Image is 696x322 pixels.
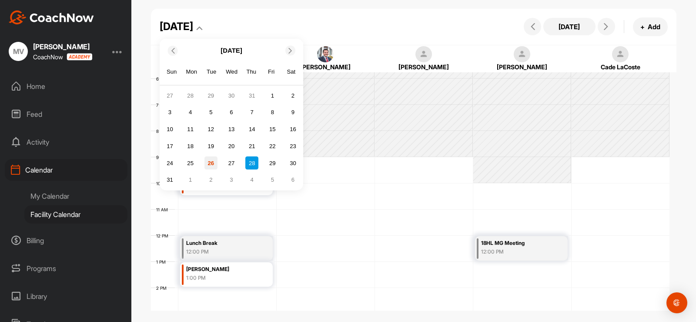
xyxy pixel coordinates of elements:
[287,173,300,186] div: Choose Saturday, September 6th, 2025
[186,264,258,275] div: [PERSON_NAME]
[151,233,177,238] div: 12 PM
[5,159,127,181] div: Calendar
[24,187,127,205] div: My Calendar
[287,140,300,153] div: Choose Saturday, August 23rd, 2025
[9,42,28,61] div: MV
[186,248,258,256] div: 12:00 PM
[5,103,127,125] div: Feed
[163,173,176,186] div: Choose Sunday, August 31st, 2025
[163,140,176,153] div: Choose Sunday, August 17th, 2025
[204,156,217,169] div: Choose Tuesday, August 26th, 2025
[543,18,596,35] button: [DATE]
[166,66,177,78] div: Sun
[225,89,238,102] div: Choose Wednesday, July 30th, 2025
[151,129,176,134] div: 8 AM
[666,292,687,313] div: Open Intercom Messenger
[33,53,92,61] div: CoachNow
[287,89,300,102] div: Choose Saturday, August 2nd, 2025
[151,207,177,212] div: 11 AM
[151,181,177,186] div: 10 AM
[481,248,552,256] div: 12:00 PM
[580,62,661,71] div: Cade LaCoste
[225,173,238,186] div: Choose Wednesday, September 3rd, 2025
[186,238,258,248] div: Lunch Break
[206,66,217,78] div: Tue
[317,46,334,63] img: square_d323191d486cf8d31669c9ac1fd8c87e.jpg
[151,259,174,264] div: 1 PM
[514,46,530,63] img: square_default-ef6cabf814de5a2bf16c804365e32c732080f9872bdf737d349900a9daf73cf9.png
[225,106,238,119] div: Choose Wednesday, August 6th, 2025
[162,88,301,188] div: month 2025-08
[266,106,279,119] div: Choose Friday, August 8th, 2025
[266,89,279,102] div: Choose Friday, August 1st, 2025
[163,89,176,102] div: Choose Sunday, July 27th, 2025
[184,173,197,186] div: Choose Monday, September 1st, 2025
[245,173,258,186] div: Choose Thursday, September 4th, 2025
[163,156,176,169] div: Choose Sunday, August 24th, 2025
[225,140,238,153] div: Choose Wednesday, August 20th, 2025
[225,156,238,169] div: Choose Wednesday, August 27th, 2025
[151,76,176,81] div: 6 AM
[184,106,197,119] div: Choose Monday, August 4th, 2025
[160,19,193,34] div: [DATE]
[285,62,366,71] div: [PERSON_NAME]
[245,106,258,119] div: Choose Thursday, August 7th, 2025
[266,173,279,186] div: Choose Friday, September 5th, 2025
[184,123,197,136] div: Choose Monday, August 11th, 2025
[266,156,279,169] div: Choose Friday, August 29th, 2025
[245,156,258,169] div: Choose Thursday, August 28th, 2025
[204,89,217,102] div: Choose Tuesday, July 29th, 2025
[5,75,127,97] div: Home
[163,123,176,136] div: Choose Sunday, August 10th, 2025
[245,89,258,102] div: Choose Thursday, July 31st, 2025
[204,173,217,186] div: Choose Tuesday, September 2nd, 2025
[266,140,279,153] div: Choose Friday, August 22nd, 2025
[633,17,668,36] button: +Add
[286,66,297,78] div: Sat
[246,66,257,78] div: Thu
[184,140,197,153] div: Choose Monday, August 18th, 2025
[287,123,300,136] div: Choose Saturday, August 16th, 2025
[482,62,562,71] div: [PERSON_NAME]
[67,53,92,61] img: CoachNow acadmey
[151,102,175,108] div: 7 AM
[640,22,645,31] span: +
[245,123,258,136] div: Choose Thursday, August 14th, 2025
[204,123,217,136] div: Choose Tuesday, August 12th, 2025
[5,258,127,279] div: Programs
[204,140,217,153] div: Choose Tuesday, August 19th, 2025
[245,140,258,153] div: Choose Thursday, August 21st, 2025
[24,205,127,224] div: Facility Calendar
[415,46,432,63] img: square_default-ef6cabf814de5a2bf16c804365e32c732080f9872bdf737d349900a9daf73cf9.png
[266,123,279,136] div: Choose Friday, August 15th, 2025
[186,66,197,78] div: Mon
[186,274,258,282] div: 1:00 PM
[151,285,175,291] div: 2 PM
[184,89,197,102] div: Choose Monday, July 28th, 2025
[184,156,197,169] div: Choose Monday, August 25th, 2025
[226,66,237,78] div: Wed
[204,106,217,119] div: Choose Tuesday, August 5th, 2025
[33,43,92,50] div: [PERSON_NAME]
[5,230,127,251] div: Billing
[221,46,242,56] p: [DATE]
[612,46,629,63] img: square_default-ef6cabf814de5a2bf16c804365e32c732080f9872bdf737d349900a9daf73cf9.png
[163,106,176,119] div: Choose Sunday, August 3rd, 2025
[9,10,94,24] img: CoachNow
[5,131,127,153] div: Activity
[287,156,300,169] div: Choose Saturday, August 30th, 2025
[481,238,552,248] div: 18HL MG Meeting
[266,66,277,78] div: Fri
[225,123,238,136] div: Choose Wednesday, August 13th, 2025
[5,285,127,307] div: Library
[384,62,464,71] div: [PERSON_NAME]
[287,106,300,119] div: Choose Saturday, August 9th, 2025
[151,155,176,160] div: 9 AM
